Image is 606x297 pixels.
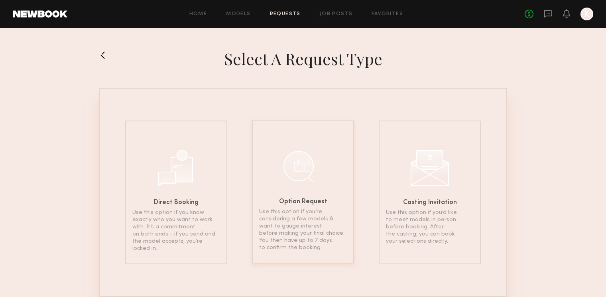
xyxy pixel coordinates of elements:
h6: Option Request [279,199,327,205]
a: Casting InvitationUse this option if you’d like to meet models in person before booking. After th... [379,121,481,264]
h6: Casting Invitation [403,200,457,206]
a: Requests [270,12,301,17]
p: Use this option if you’d like to meet models in person before booking. After the casting, you can... [386,209,474,245]
a: K [580,8,593,20]
a: Home [189,12,207,17]
a: Direct BookingUse this option if you know exactly who you want to work with. It’s a commitment on... [125,121,227,264]
p: Use this option if you know exactly who you want to work with. It’s a commitment on both ends - i... [132,209,220,252]
a: Job Posts [320,12,353,17]
a: Models [226,12,250,17]
a: Option RequestUse this option if you’re considering a few models & want to gauge interest before ... [252,121,354,264]
h6: Direct Booking [154,200,199,206]
h1: Select a Request Type [224,49,382,69]
a: Favorites [372,12,403,17]
p: Use this option if you’re considering a few models & want to gauge interest before making your fi... [259,208,347,251]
